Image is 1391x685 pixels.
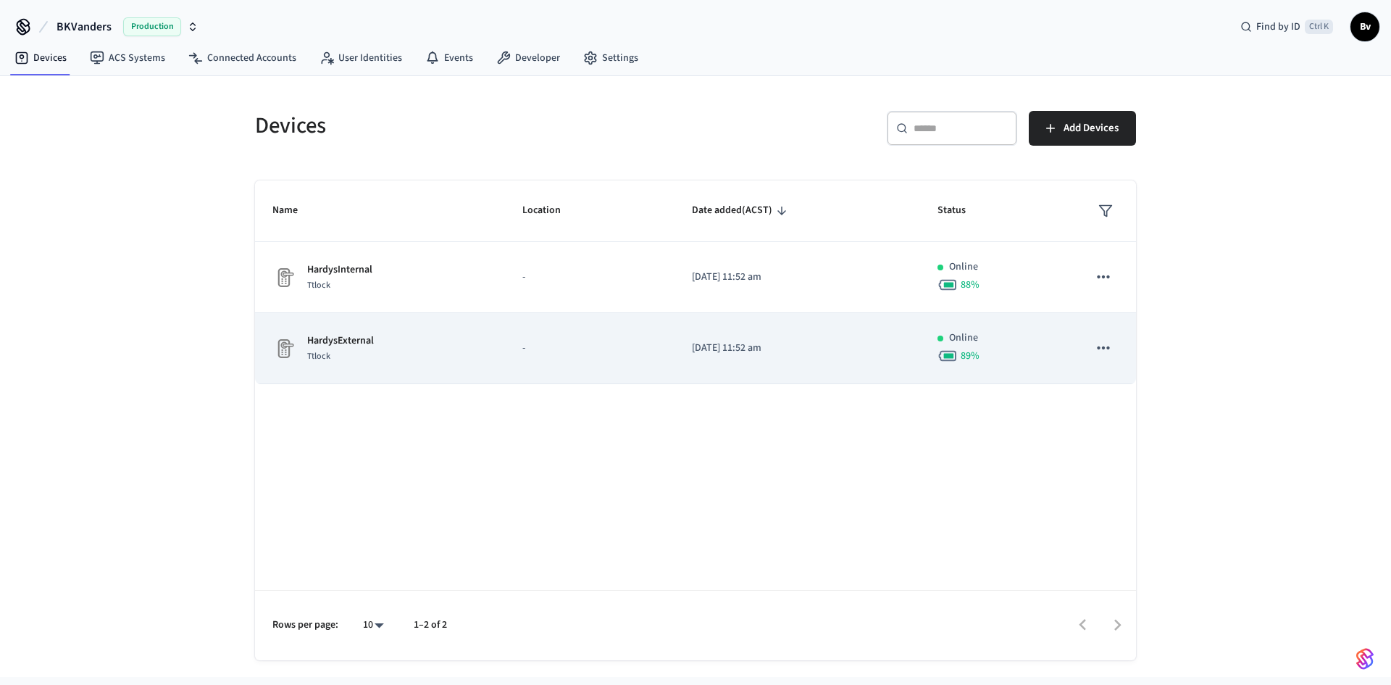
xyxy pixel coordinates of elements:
span: 89 % [961,349,979,363]
a: ACS Systems [78,45,177,71]
span: Find by ID [1256,20,1300,34]
span: Location [522,199,580,222]
span: Status [937,199,985,222]
div: Find by IDCtrl K [1229,14,1345,40]
span: Ttlock [307,350,330,362]
a: Devices [3,45,78,71]
span: BKVanders [57,18,112,36]
img: Placeholder Lock Image [272,266,296,289]
img: SeamLogoGradient.69752ec5.svg [1356,647,1374,671]
p: Online [949,331,978,346]
button: Add Devices [1029,111,1136,146]
button: Bv [1350,12,1379,41]
a: Events [414,45,485,71]
p: Rows per page: [272,618,338,633]
span: Bv [1352,14,1378,40]
a: Connected Accounts [177,45,308,71]
span: Name [272,199,317,222]
a: User Identities [308,45,414,71]
a: Developer [485,45,572,71]
a: Settings [572,45,650,71]
p: HardysExternal [307,333,374,349]
div: 10 [356,615,390,636]
p: HardysInternal [307,262,372,278]
span: 88 % [961,278,979,292]
p: Online [949,260,978,275]
p: [DATE] 11:52 am [692,270,903,285]
p: - [522,341,656,356]
span: Ctrl K [1305,20,1333,34]
p: [DATE] 11:52 am [692,341,903,356]
span: Add Devices [1064,119,1119,138]
h5: Devices [255,111,687,141]
span: Ttlock [307,279,330,291]
table: sticky table [255,180,1136,384]
img: Placeholder Lock Image [272,337,296,360]
span: Production [123,17,181,36]
p: - [522,270,656,285]
span: Date added(ACST) [692,199,791,222]
p: 1–2 of 2 [414,618,447,633]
